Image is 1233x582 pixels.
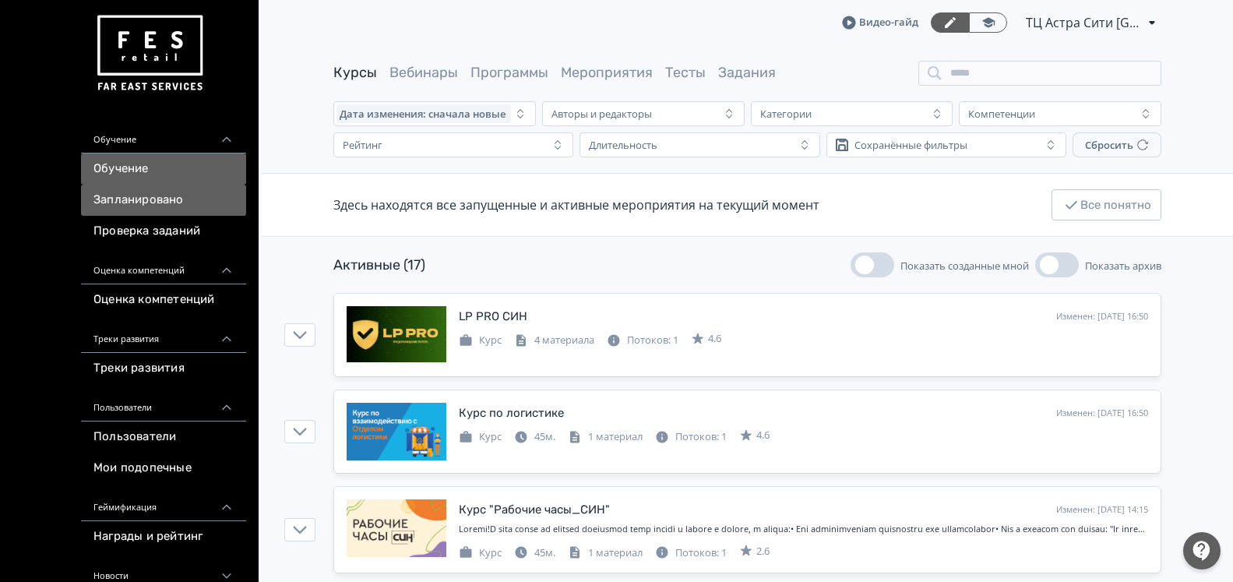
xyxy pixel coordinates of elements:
[551,108,652,120] div: Авторы и редакторы
[959,101,1161,126] button: Компетенции
[459,333,502,348] div: Курс
[756,544,770,559] span: 2.6
[718,64,776,81] a: Задания
[854,139,967,151] div: Сохранённые фильтры
[968,108,1035,120] div: Компетенции
[589,139,657,151] div: Длительность
[81,316,246,353] div: Треки развития
[1026,13,1143,32] span: ТЦ Астра Сити Димитровград СИН 6412760
[969,12,1007,33] a: Переключиться в режим ученика
[81,521,246,552] a: Награды и рейтинг
[568,429,643,445] div: 1 материал
[534,545,555,559] span: 45м.
[459,308,527,326] div: LP PRO СИН
[81,484,246,521] div: Геймификация
[1052,189,1161,220] button: Все понятно
[542,101,745,126] button: Авторы и редакторы
[756,428,770,443] span: 4.6
[333,196,819,214] div: Здесь находятся все запущенные и активные мероприятия на текущий момент
[514,333,594,348] div: 4 материала
[81,422,246,453] a: Пользователи
[607,333,678,348] div: Потоков: 1
[81,353,246,384] a: Треки развития
[751,101,953,126] button: Категории
[580,132,819,157] button: Длительность
[1056,503,1148,517] div: Изменен: [DATE] 14:15
[1056,310,1148,323] div: Изменен: [DATE] 16:50
[842,15,918,30] a: Видео-гайд
[333,255,425,276] div: Активные (17)
[81,453,246,484] a: Мои подопечные
[389,64,458,81] a: Вебинары
[561,64,653,81] a: Мероприятия
[655,429,727,445] div: Потоков: 1
[470,64,548,81] a: Программы
[340,108,506,120] span: Дата изменения: сначала новые
[459,523,1148,536] div: Привет!В этом курсе ты сможешь прокачать свои навыки в работе с часами, а именно:• Как анализиров...
[708,331,721,347] span: 4.6
[534,429,555,443] span: 45м.
[333,132,573,157] button: Рейтинг
[760,108,812,120] div: Категории
[81,247,246,284] div: Оценка компетенций
[343,139,382,151] div: Рейтинг
[81,284,246,316] a: Оценка компетенций
[655,545,727,561] div: Потоков: 1
[459,501,610,519] div: Курс "Рабочие часы_СИН"
[81,116,246,153] div: Обучение
[81,153,246,185] a: Обучение
[81,216,246,247] a: Проверка заданий
[826,132,1066,157] button: Сохранённые фильтры
[81,185,246,216] a: Запланировано
[333,64,377,81] a: Курсы
[1056,407,1148,420] div: Изменен: [DATE] 16:50
[333,101,536,126] button: Дата изменения: сначала новые
[81,384,246,422] div: Пользователи
[93,9,206,97] img: https://files.teachbase.ru/system/account/57463/logo/medium-936fc5084dd2c598f50a98b9cbe0469a.png
[1073,132,1161,157] button: Сбросить
[665,64,706,81] a: Тесты
[568,545,643,561] div: 1 материал
[459,429,502,445] div: Курс
[459,545,502,561] div: Курс
[900,259,1029,273] span: Показать созданные мной
[459,404,564,422] div: Курс по логистике
[1085,259,1161,273] span: Показать архив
